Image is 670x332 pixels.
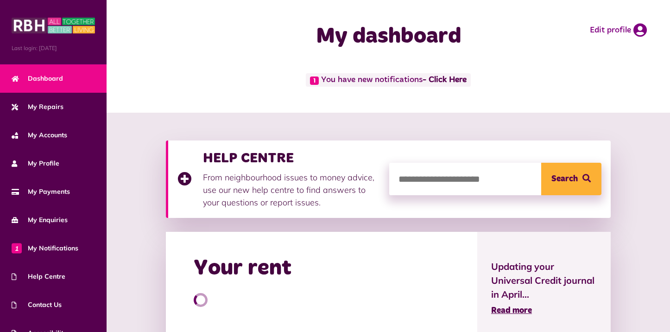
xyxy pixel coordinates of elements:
span: Last login: [DATE] [12,44,95,52]
span: Dashboard [12,74,63,83]
p: From neighbourhood issues to money advice, use our new help centre to find answers to your questi... [203,171,380,209]
span: My Notifications [12,243,78,253]
span: Search [551,163,578,195]
img: MyRBH [12,16,95,35]
span: My Accounts [12,130,67,140]
span: 1 [12,243,22,253]
span: You have new notifications [306,73,470,87]
span: 1 [310,77,319,85]
button: Search [541,163,601,195]
h1: My dashboard [257,23,520,50]
span: My Profile [12,159,59,168]
h3: HELP CENTRE [203,150,380,166]
span: Updating your Universal Credit journal in April... [491,260,597,301]
span: Help Centre [12,272,65,281]
span: My Enquiries [12,215,68,225]
h2: Your rent [194,255,291,282]
a: Updating your Universal Credit journal in April... Read more [491,260,597,317]
span: My Payments [12,187,70,197]
span: My Repairs [12,102,63,112]
a: Edit profile [590,23,647,37]
a: - Click Here [423,76,467,84]
span: Contact Us [12,300,62,310]
span: Read more [491,306,532,315]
